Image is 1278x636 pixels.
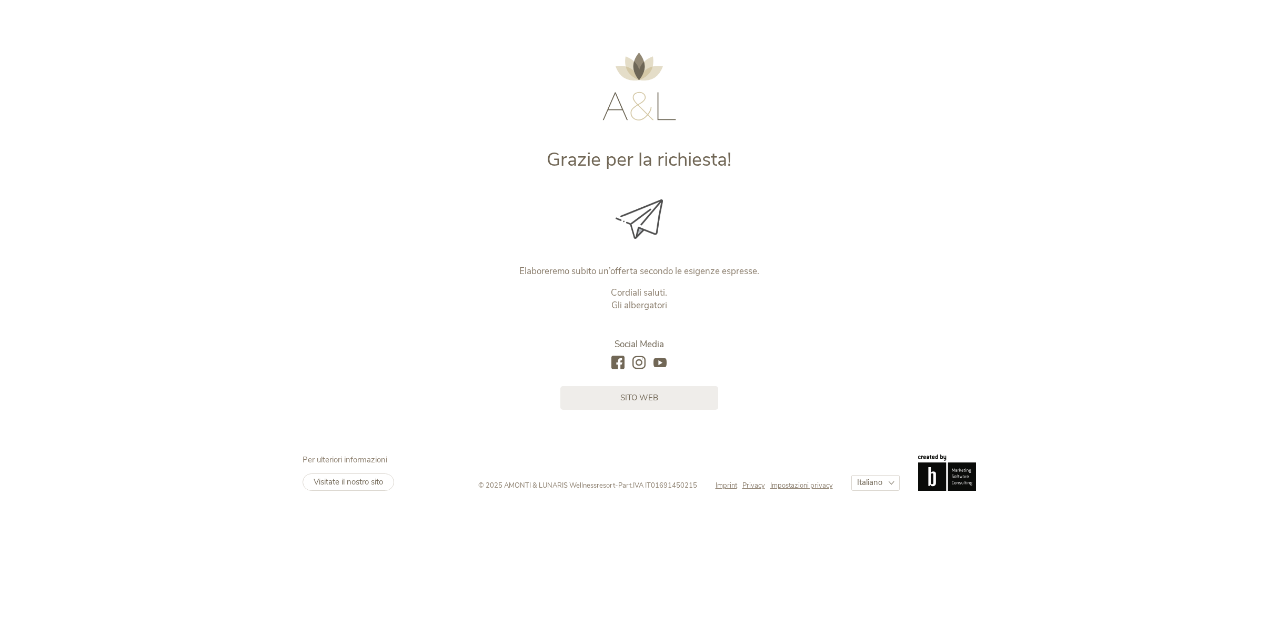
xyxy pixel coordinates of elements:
[314,477,383,487] span: Visitate il nostro sito
[653,356,667,370] a: youtube
[618,481,697,490] span: Part.IVA IT01691450215
[615,481,618,490] span: -
[632,356,646,370] a: instagram
[478,481,615,490] span: © 2025 AMONTI & LUNARIS Wellnessresort
[716,481,742,490] a: Imprint
[742,481,765,490] span: Privacy
[611,356,625,370] a: facebook
[918,455,976,490] img: Brandnamic GmbH | Leading Hospitality Solutions
[419,287,859,312] p: Cordiali saluti. Gli albergatori
[602,53,676,120] img: AMONTI & LUNARIS Wellnessresort
[742,481,770,490] a: Privacy
[560,386,718,410] a: sito web
[419,265,859,278] p: Elaboreremo subito un’offerta secondo le esigenze espresse.
[716,481,737,490] span: Imprint
[303,473,394,491] a: Visitate il nostro sito
[770,481,833,490] a: Impostazioni privacy
[547,147,731,173] span: Grazie per la richiesta!
[303,455,387,465] span: Per ulteriori informazioni
[616,199,663,239] img: Grazie per la richiesta!
[620,392,658,403] span: sito web
[615,338,664,350] span: Social Media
